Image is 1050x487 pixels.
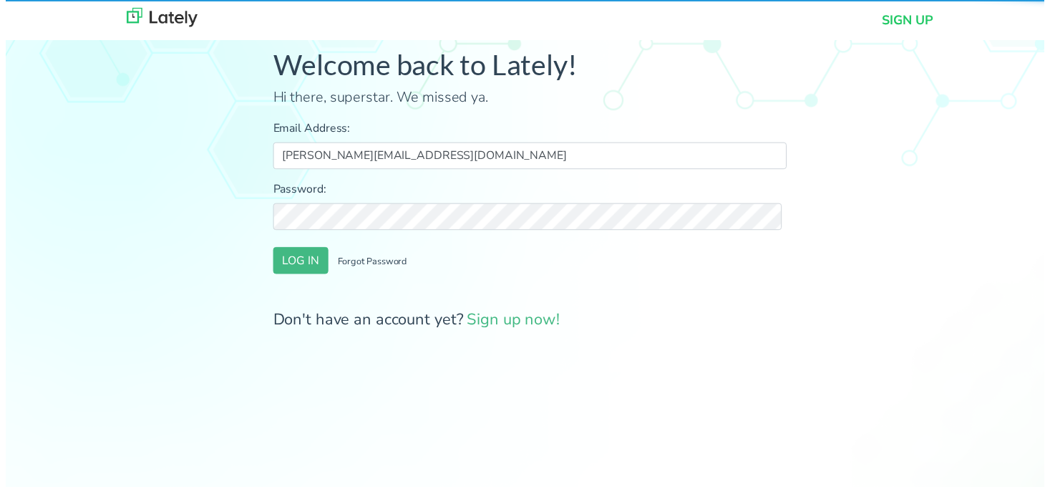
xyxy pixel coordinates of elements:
[467,312,560,334] a: Sign up now!
[271,48,790,82] h1: Welcome back to Lately!
[336,258,406,271] small: Forgot Password
[32,10,62,23] span: Help
[122,8,194,27] img: lately_logo_nav.700ca2e7.jpg
[271,312,560,334] span: Don't have an account yet?
[271,183,790,200] label: Password:
[271,121,790,138] label: Email Address:
[271,250,326,277] button: LOG IN
[326,250,415,277] button: Forgot Password
[271,88,790,110] p: Hi there, superstar. We missed ya.
[887,11,938,30] a: SIGN UP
